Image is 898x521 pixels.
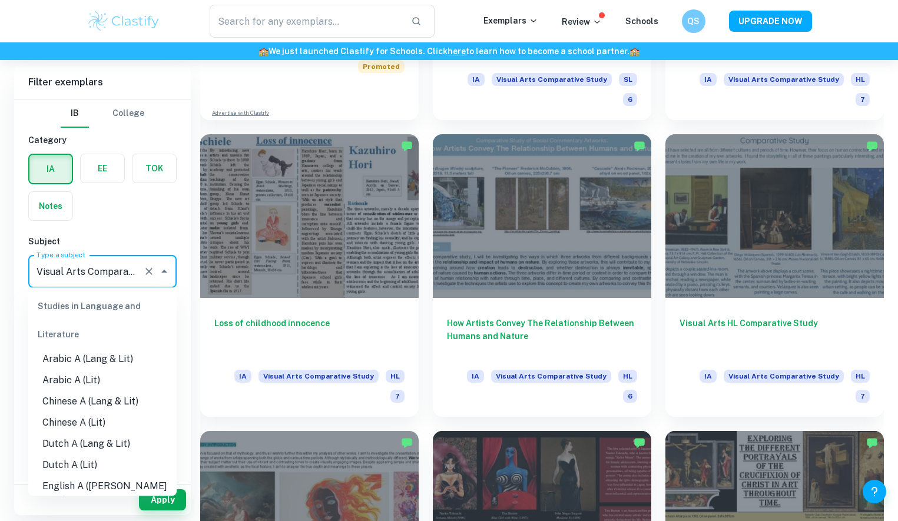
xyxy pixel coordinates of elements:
[28,292,177,349] div: Studies in Language and Literature
[629,47,639,56] span: 🏫
[401,140,413,152] img: Marked
[112,99,144,128] button: College
[214,317,405,356] h6: Loss of childhood innocence
[14,66,191,99] h6: Filter exemplars
[61,99,144,128] div: Filter type choice
[401,437,413,449] img: Marked
[448,47,466,56] a: here
[2,45,896,58] h6: We just launched Clastify for Schools. Click to learn how to become a school partner.
[61,99,89,128] button: IB
[358,60,405,73] span: Promoted
[562,15,602,28] p: Review
[141,263,157,280] button: Clear
[81,154,124,182] button: EE
[682,9,705,33] button: QS
[866,437,878,449] img: Marked
[851,370,870,383] span: HL
[724,370,844,383] span: Visual Arts Comparative Study
[386,370,405,383] span: HL
[200,134,419,417] a: Loss of childhood innocenceIAVisual Arts Comparative StudyHL7
[665,134,884,417] a: Visual Arts HL Comparative StudyIAVisual Arts Comparative StudyHL7
[467,370,484,383] span: IA
[29,155,72,183] button: IA
[619,73,637,86] span: SL
[856,93,870,106] span: 7
[259,47,269,56] span: 🏫
[132,154,176,182] button: TOK
[851,73,870,86] span: HL
[863,480,886,503] button: Help and Feedback
[483,14,538,27] p: Exemplars
[28,349,177,370] li: Arabic A (Lang & Lit)
[634,437,645,449] img: Marked
[856,390,870,403] span: 7
[28,454,177,476] li: Dutch A (Lit)
[28,370,177,391] li: Arabic A (Lit)
[28,134,177,147] h6: Category
[700,370,717,383] span: IA
[866,140,878,152] img: Marked
[618,370,637,383] span: HL
[700,73,717,86] span: IA
[680,317,870,356] h6: Visual Arts HL Comparative Study
[210,5,402,38] input: Search for any exemplars...
[724,73,844,86] span: Visual Arts Comparative Study
[29,192,72,220] button: Notes
[28,476,177,511] li: English A ([PERSON_NAME] & Lit) HL Essay
[623,93,637,106] span: 6
[687,15,700,28] h6: QS
[28,433,177,454] li: Dutch A (Lang & Lit)
[729,11,812,32] button: UPGRADE NOW
[468,73,485,86] span: IA
[28,235,177,248] h6: Subject
[87,9,161,33] img: Clastify logo
[234,370,251,383] span: IA
[212,109,269,117] a: Advertise with Clastify
[28,412,177,433] li: Chinese A (Lit)
[259,370,379,383] span: Visual Arts Comparative Study
[390,390,405,403] span: 7
[491,370,611,383] span: Visual Arts Comparative Study
[139,489,186,510] button: Apply
[625,16,658,26] a: Schools
[156,263,173,280] button: Close
[623,390,637,403] span: 6
[492,73,612,86] span: Visual Arts Comparative Study
[28,391,177,412] li: Chinese A (Lang & Lit)
[433,134,651,417] a: How Artists Convey The Relationship Between Humans and NatureIAVisual Arts Comparative StudyHL6
[37,250,85,260] label: Type a subject
[447,317,637,356] h6: How Artists Convey The Relationship Between Humans and Nature
[634,140,645,152] img: Marked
